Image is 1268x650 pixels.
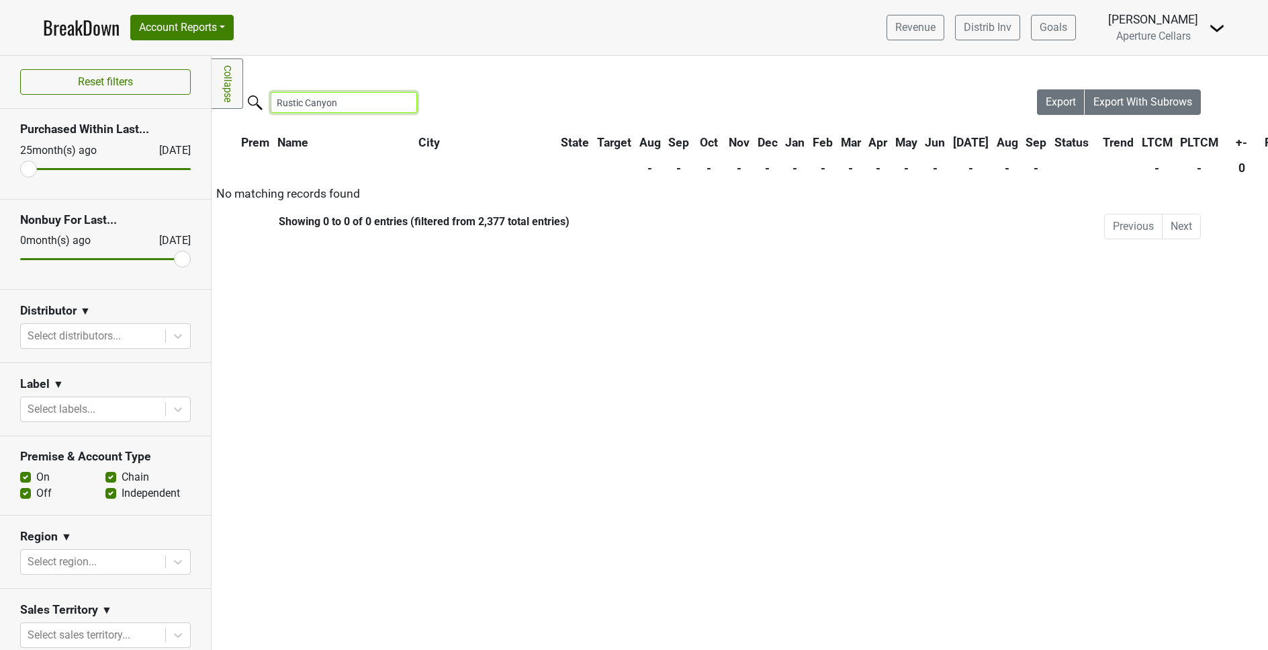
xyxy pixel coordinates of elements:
[20,450,191,464] h3: Premise & Account Type
[1138,130,1176,155] th: LTCM: activate to sort column ascending
[122,485,180,501] label: Independent
[101,602,112,618] span: ▼
[1093,95,1192,108] span: Export With Subrows
[20,143,127,159] div: 25 month(s) ago
[53,376,64,393] span: ▼
[887,15,944,40] a: Revenue
[212,215,570,228] div: Showing 0 to 0 of 0 entries (filtered from 2,377 total entries)
[993,156,1022,180] th: -
[1085,89,1201,115] button: Export With Subrows
[20,233,127,249] div: 0 month(s) ago
[238,130,273,155] th: Prem: activate to sort column ascending
[993,130,1022,155] th: Aug: activate to sort column ascending
[1051,130,1098,155] th: Status: activate to sort column ascending
[892,156,921,180] th: -
[782,130,809,155] th: Jan: activate to sort column ascending
[1209,20,1225,36] img: Dropdown Menu
[955,15,1020,40] a: Distrib Inv
[1046,95,1076,108] span: Export
[1022,130,1050,155] th: Sep: activate to sort column ascending
[865,130,891,155] th: Apr: activate to sort column ascending
[20,122,191,136] h3: Purchased Within Last...
[754,130,781,155] th: Dec: activate to sort column ascending
[694,130,724,155] th: Oct: activate to sort column ascending
[754,156,781,180] th: -
[130,15,234,40] button: Account Reports
[147,143,191,159] div: [DATE]
[1037,89,1085,115] button: Export
[1177,156,1222,180] th: -
[597,136,631,149] span: Target
[725,130,753,155] th: Nov: activate to sort column ascending
[20,603,98,617] h3: Sales Territory
[213,130,236,155] th: &nbsp;: activate to sort column ascending
[694,156,724,180] th: -
[1236,136,1247,149] span: +-
[865,156,891,180] th: -
[36,469,50,485] label: On
[147,233,191,249] div: [DATE]
[1054,136,1089,149] span: Status
[950,156,992,180] th: -
[1031,15,1076,40] a: Goals
[1177,130,1222,155] th: PLTCM: activate to sort column ascending
[241,136,269,149] span: Prem
[809,156,836,180] th: -
[922,130,949,155] th: Jun: activate to sort column ascending
[80,303,91,319] span: ▼
[892,130,921,155] th: May: activate to sort column ascending
[36,485,52,501] label: Off
[950,130,992,155] th: Jul: activate to sort column ascending
[1142,136,1173,149] span: LTCM
[1223,130,1260,155] th: +-: activate to sort column ascending
[1116,30,1191,42] span: Aperture Cellars
[20,69,191,95] button: Reset filters
[837,156,864,180] th: -
[1022,156,1050,180] th: -
[61,529,72,545] span: ▼
[277,136,308,149] span: Name
[1108,11,1198,28] div: [PERSON_NAME]
[1138,156,1176,180] th: -
[1103,136,1134,149] span: Trend
[212,58,243,109] a: Collapse
[20,530,58,544] h3: Region
[922,156,949,180] th: -
[636,156,664,180] th: -
[665,156,692,180] th: -
[20,377,50,391] h3: Label
[43,13,120,42] a: BreakDown
[809,130,836,155] th: Feb: activate to sort column ascending
[782,156,809,180] th: -
[594,130,635,155] th: Target: activate to sort column ascending
[122,469,149,485] label: Chain
[1099,130,1137,155] th: Trend: activate to sort column ascending
[725,156,753,180] th: -
[665,130,692,155] th: Sep: activate to sort column ascending
[415,130,526,155] th: City: activate to sort column ascending
[1238,161,1245,175] span: 0
[837,130,864,155] th: Mar: activate to sort column ascending
[636,130,664,155] th: Aug: activate to sort column ascending
[1180,136,1218,149] span: PLTCM
[558,130,593,155] th: State: activate to sort column ascending
[274,130,414,155] th: Name: activate to sort column ascending
[20,213,191,227] h3: Nonbuy For Last...
[20,304,77,318] h3: Distributor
